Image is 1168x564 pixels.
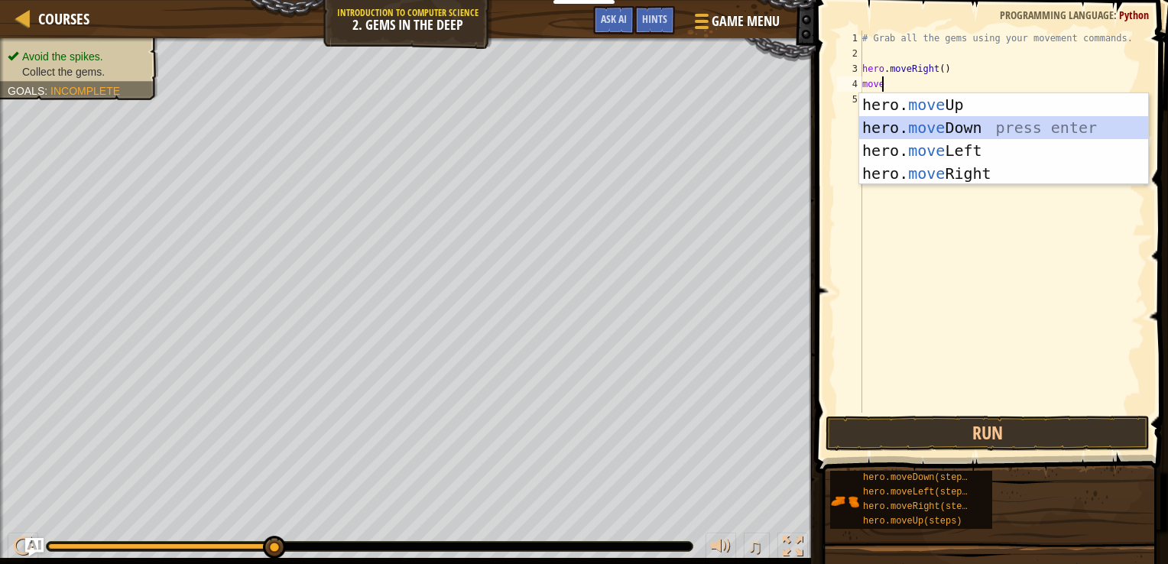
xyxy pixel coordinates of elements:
button: Game Menu [683,6,789,42]
li: Avoid the spikes. [8,49,147,64]
span: Avoid the spikes. [22,50,103,63]
button: Ctrl + P: Pause [8,533,38,564]
button: Run [826,416,1150,451]
a: Courses [31,8,89,29]
span: Programming language [1000,8,1114,22]
span: hero.moveLeft(steps) [863,487,973,498]
span: Courses [38,8,89,29]
span: ♫ [747,535,762,558]
button: Toggle fullscreen [777,533,808,564]
div: 2 [837,46,862,61]
span: hero.moveDown(steps) [863,472,973,483]
span: hero.moveRight(steps) [863,501,978,512]
span: Game Menu [712,11,780,31]
li: Collect the gems. [8,64,147,79]
button: Ask AI [25,538,44,556]
button: ♫ [744,533,770,564]
div: 5 [837,92,862,107]
span: Ask AI [601,11,627,26]
span: Hints [642,11,667,26]
div: 3 [837,61,862,76]
img: portrait.png [830,487,859,516]
button: Ask AI [593,6,634,34]
div: 4 [837,76,862,92]
span: hero.moveUp(steps) [863,516,962,527]
span: : [1114,8,1119,22]
span: Goals [8,85,44,97]
span: Collect the gems. [22,66,105,78]
button: Adjust volume [706,533,736,564]
span: : [44,85,50,97]
span: Incomplete [50,85,120,97]
span: Python [1119,8,1149,22]
div: 1 [837,31,862,46]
